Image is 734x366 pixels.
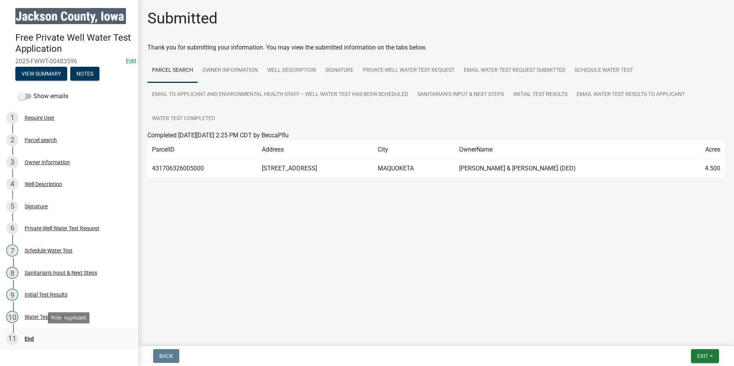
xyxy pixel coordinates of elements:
div: 9 [6,289,18,301]
wm-modal-confirm: Summary [15,71,67,77]
div: Owner Information [25,160,70,165]
span: Back [159,353,173,359]
a: Well Description [263,58,321,83]
button: View Summary [15,67,67,81]
div: Well Description [25,181,62,187]
wm-modal-confirm: Notes [70,71,99,77]
div: Thank you for submitting your information. You may view the submitted information on the tabs below. [147,43,725,52]
img: Jackson County, Iowa [15,8,126,24]
a: Sanitarian's Input & Next Steps [413,82,509,107]
div: 3 [6,156,18,168]
button: Exit [691,349,719,363]
td: ParcelID [147,140,257,159]
a: Initial Test Results [509,82,572,107]
td: 4.500 [681,159,725,178]
a: Water Test Completed [147,107,220,131]
div: Parcel search [25,137,57,143]
h1: Submitted [147,9,218,28]
div: End [25,336,34,341]
div: Role: Applicant [48,312,89,323]
a: Email water test results to applicant [572,82,689,107]
a: Parcel search [147,58,198,83]
div: 11 [6,333,18,345]
h4: Free Private Well Water Test Application [15,32,132,54]
div: 7 [6,244,18,257]
a: Schedule Water Test [570,58,638,83]
a: Edit [126,58,136,65]
td: [PERSON_NAME] & [PERSON_NAME] (DED) [455,159,681,178]
button: Notes [70,67,99,81]
div: Schedule Water Test [25,248,73,253]
td: Address [257,140,373,159]
button: Back [153,349,179,363]
a: Private Well Water Test Request [358,58,459,83]
td: City [373,140,455,159]
div: Private Well Water Test Request [25,226,99,231]
span: 2025-FWWT-00483596 [15,58,123,65]
div: 5 [6,200,18,213]
a: Email to applicant and environmental health staff -- well water test has been scheduled [147,82,413,107]
td: OwnerName [455,140,681,159]
a: Email Water Test Request submitted [459,58,570,83]
label: Show emails [18,92,68,101]
span: Exit [697,353,708,359]
span: Completed [DATE][DATE] 2:25 PM CDT by BeccaPflu [147,132,289,139]
td: 431706326005000 [147,159,257,178]
div: Require User [25,115,55,120]
div: Initial Test Results [25,292,68,297]
div: 10 [6,311,18,323]
div: Water Test Completed [25,314,77,320]
div: Sanitarian's Input & Next Steps [25,270,97,275]
div: 2 [6,134,18,146]
div: 4 [6,178,18,190]
td: MAQUOKETA [373,159,455,178]
td: [STREET_ADDRESS] [257,159,373,178]
div: Signature [25,204,48,209]
div: 8 [6,267,18,279]
a: Signature [321,58,358,83]
div: 6 [6,222,18,234]
td: Acres [681,140,725,159]
wm-modal-confirm: Edit Application Number [126,58,136,65]
div: 1 [6,112,18,124]
a: Owner Information [198,58,263,83]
